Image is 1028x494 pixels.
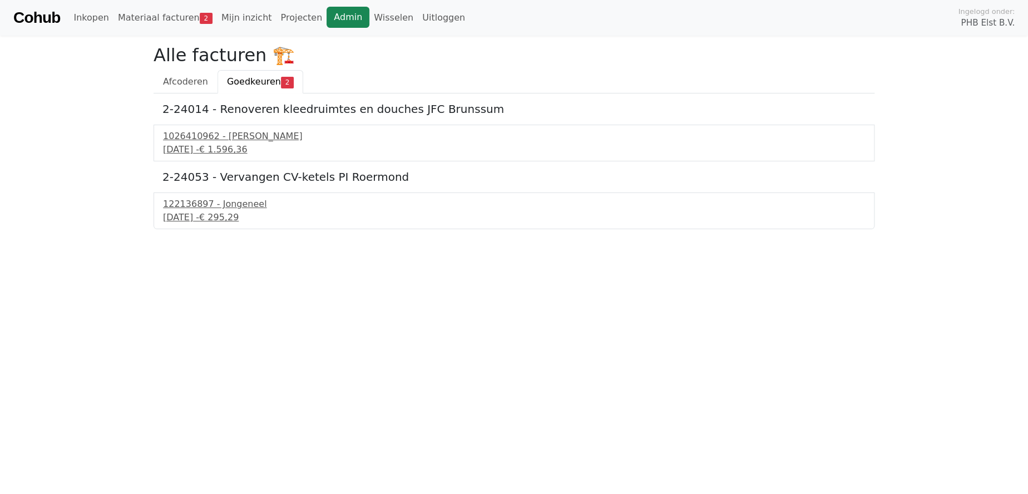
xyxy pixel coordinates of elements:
a: Goedkeuren2 [218,70,303,93]
h2: Alle facturen 🏗️ [154,45,874,66]
a: Afcoderen [154,70,218,93]
span: Ingelogd onder: [958,6,1015,17]
a: Inkopen [69,7,113,29]
span: € 1.596,36 [199,144,248,155]
span: Goedkeuren [227,76,281,87]
span: PHB Elst B.V. [961,17,1015,29]
span: 2 [200,13,212,24]
span: 2 [281,77,294,88]
div: [DATE] - [163,211,865,224]
h5: 2-24053 - Vervangen CV-ketels PI Roermond [162,170,866,184]
a: Uitloggen [418,7,469,29]
a: Cohub [13,4,60,31]
span: € 295,29 [199,212,239,223]
div: 1026410962 - [PERSON_NAME] [163,130,865,143]
div: [DATE] - [163,143,865,156]
a: Mijn inzicht [217,7,276,29]
span: Afcoderen [163,76,208,87]
h5: 2-24014 - Renoveren kleedruimtes en douches JFC Brunssum [162,102,866,116]
a: 122136897 - Jongeneel[DATE] -€ 295,29 [163,197,865,224]
a: Materiaal facturen2 [113,7,217,29]
div: 122136897 - Jongeneel [163,197,865,211]
a: 1026410962 - [PERSON_NAME][DATE] -€ 1.596,36 [163,130,865,156]
a: Projecten [276,7,327,29]
a: Admin [327,7,369,28]
a: Wisselen [369,7,418,29]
